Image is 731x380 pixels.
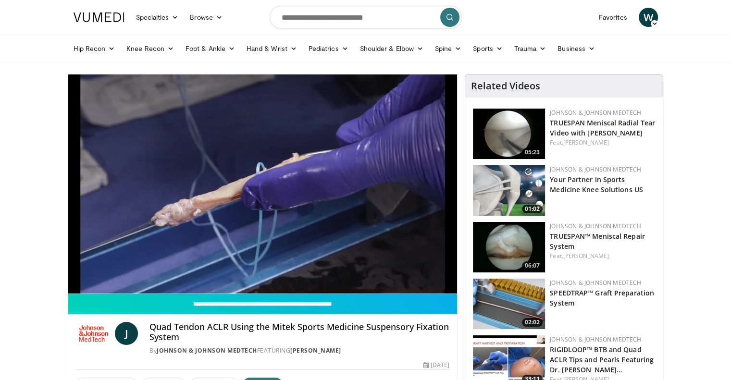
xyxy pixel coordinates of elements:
[354,39,429,58] a: Shoulder & Elbow
[74,12,124,22] img: VuMedi Logo
[522,148,543,157] span: 05:23
[550,345,654,374] a: RIGIDLOOP™ BTB and Quad ACLR Tips and Pearls Featuring Dr. [PERSON_NAME]…
[550,232,645,251] a: TRUESPAN™ Meniscal Repair System
[473,165,545,216] img: 0543fda4-7acd-4b5c-b055-3730b7e439d4.150x105_q85_crop-smart_upscale.jpg
[522,205,543,213] span: 01:02
[563,138,609,147] a: [PERSON_NAME]
[303,39,354,58] a: Pediatrics
[550,288,654,307] a: SPEEDTRAP™ Graft Preparation System
[149,322,449,343] h4: Quad Tendon ACLR Using the Mitek Sports Medicine Suspensory Fixation System
[467,39,508,58] a: Sports
[180,39,241,58] a: Foot & Ankle
[473,109,545,159] a: 05:23
[121,39,180,58] a: Knee Recon
[241,39,303,58] a: Hand & Wrist
[270,6,462,29] input: Search topics, interventions
[130,8,185,27] a: Specialties
[473,279,545,329] img: a46a2fe1-2704-4a9e-acc3-1c278068f6c4.150x105_q85_crop-smart_upscale.jpg
[563,252,609,260] a: [PERSON_NAME]
[473,109,545,159] img: a9cbc79c-1ae4-425c-82e8-d1f73baa128b.150x105_q85_crop-smart_upscale.jpg
[552,39,601,58] a: Business
[550,109,641,117] a: Johnson & Johnson MedTech
[550,175,643,194] a: Your Partner in Sports Medicine Knee Solutions US
[473,165,545,216] a: 01:02
[184,8,228,27] a: Browse
[423,361,449,369] div: [DATE]
[473,279,545,329] a: 02:02
[157,346,257,355] a: Johnson & Johnson MedTech
[550,138,655,147] div: Feat.
[473,222,545,272] img: e42d750b-549a-4175-9691-fdba1d7a6a0f.150x105_q85_crop-smart_upscale.jpg
[550,335,641,343] a: Johnson & Johnson MedTech
[471,80,540,92] h4: Related Videos
[76,322,112,345] img: Johnson & Johnson MedTech
[550,252,655,260] div: Feat.
[508,39,552,58] a: Trauma
[550,118,655,137] a: TRUESPAN Meniscal Radial Tear Video with [PERSON_NAME]
[473,222,545,272] a: 06:07
[149,346,449,355] div: By FEATURING
[550,165,641,173] a: Johnson & Johnson MedTech
[68,74,458,294] video-js: Video Player
[115,322,138,345] a: J
[593,8,633,27] a: Favorites
[522,318,543,327] span: 02:02
[639,8,658,27] a: W
[550,279,641,287] a: Johnson & Johnson MedTech
[550,222,641,230] a: Johnson & Johnson MedTech
[68,39,121,58] a: Hip Recon
[290,346,341,355] a: [PERSON_NAME]
[522,261,543,270] span: 06:07
[429,39,467,58] a: Spine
